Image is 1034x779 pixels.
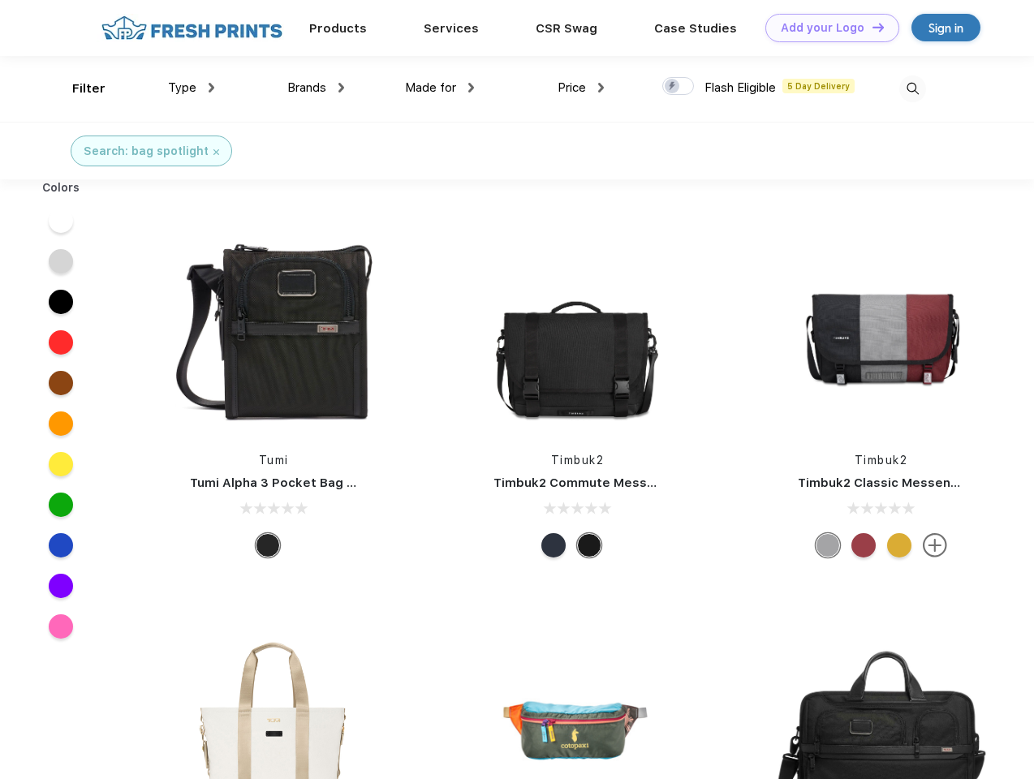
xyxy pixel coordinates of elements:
[259,454,289,467] a: Tumi
[338,83,344,93] img: dropdown.png
[899,75,926,102] img: desktop_search.svg
[30,179,93,196] div: Colors
[781,21,864,35] div: Add your Logo
[798,476,999,490] a: Timbuk2 Classic Messenger Bag
[287,80,326,95] span: Brands
[209,83,214,93] img: dropdown.png
[166,220,381,436] img: func=resize&h=266
[551,454,605,467] a: Timbuk2
[468,83,474,93] img: dropdown.png
[72,80,106,98] div: Filter
[816,533,840,557] div: Eco Rind Pop
[872,23,884,32] img: DT
[168,80,196,95] span: Type
[851,533,876,557] div: Eco Bookish
[577,533,601,557] div: Eco Black
[405,80,456,95] span: Made for
[704,80,776,95] span: Flash Eligible
[84,143,209,160] div: Search: bag spotlight
[598,83,604,93] img: dropdown.png
[97,14,287,42] img: fo%20logo%202.webp
[309,21,367,36] a: Products
[782,79,855,93] span: 5 Day Delivery
[558,80,586,95] span: Price
[493,476,711,490] a: Timbuk2 Commute Messenger Bag
[773,220,989,436] img: func=resize&h=266
[213,149,219,155] img: filter_cancel.svg
[855,454,908,467] a: Timbuk2
[928,19,963,37] div: Sign in
[190,476,380,490] a: Tumi Alpha 3 Pocket Bag Small
[911,14,980,41] a: Sign in
[923,533,947,557] img: more.svg
[541,533,566,557] div: Eco Nautical
[256,533,280,557] div: Black
[887,533,911,557] div: Eco Amber
[469,220,685,436] img: func=resize&h=266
